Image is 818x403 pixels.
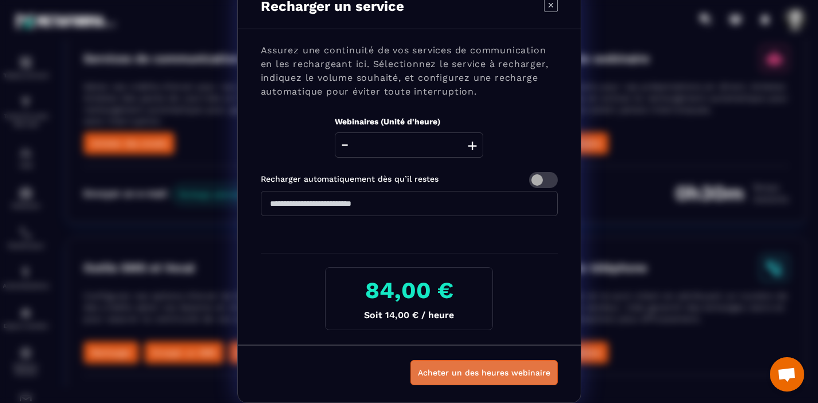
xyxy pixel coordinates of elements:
[261,44,558,99] p: Assurez une continuité de vos services de communication en les rechargeant ici. Sélectionnez le s...
[261,174,439,183] label: Recharger automatiquement dès qu’il restes
[335,277,483,304] h3: 84,00 €
[410,360,558,385] button: Acheter un des heures webinaire
[464,132,480,158] button: +
[770,357,804,392] div: Ouvrir le chat
[338,132,352,158] button: -
[335,117,440,126] label: Webinaires (Unité d'heure)
[335,310,483,320] p: Soit 14,00 € / heure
